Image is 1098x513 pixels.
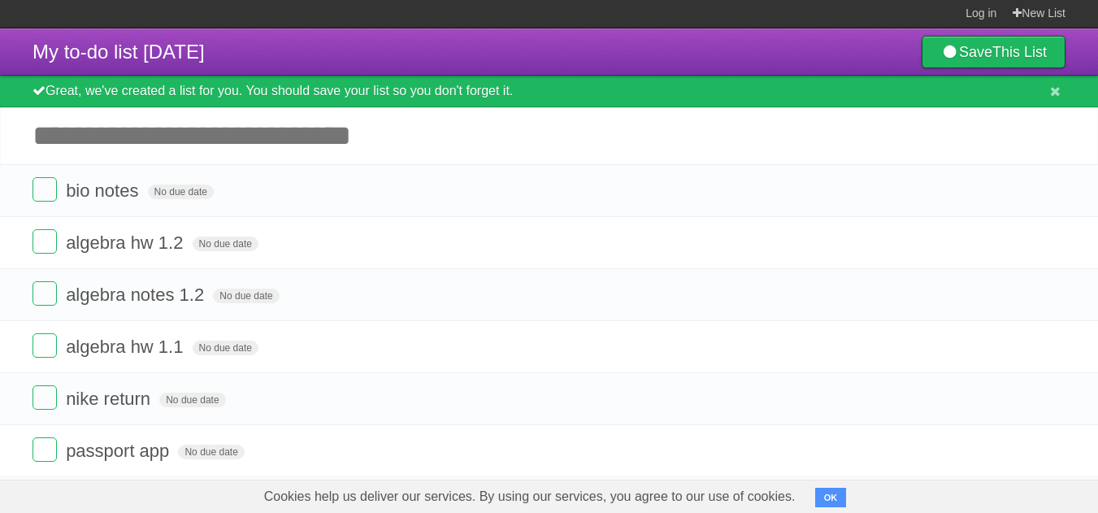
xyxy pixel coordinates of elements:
span: nike return [66,389,154,409]
span: algebra notes 1.2 [66,285,208,305]
label: Done [33,385,57,410]
label: Done [33,177,57,202]
label: Done [33,281,57,306]
span: Cookies help us deliver our services. By using our services, you agree to our use of cookies. [248,480,812,513]
span: algebra hw 1.2 [66,233,187,253]
label: Done [33,229,57,254]
b: This List [992,44,1047,60]
span: No due date [159,393,225,407]
span: algebra hw 1.1 [66,337,187,357]
span: No due date [148,185,214,199]
label: Done [33,437,57,462]
a: SaveThis List [922,36,1065,68]
span: No due date [178,445,244,459]
label: Done [33,333,57,358]
span: No due date [193,237,258,251]
span: No due date [213,289,279,303]
span: No due date [193,341,258,355]
span: bio notes [66,180,142,201]
span: passport app [66,441,173,461]
button: OK [815,488,847,507]
span: My to-do list [DATE] [33,41,205,63]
